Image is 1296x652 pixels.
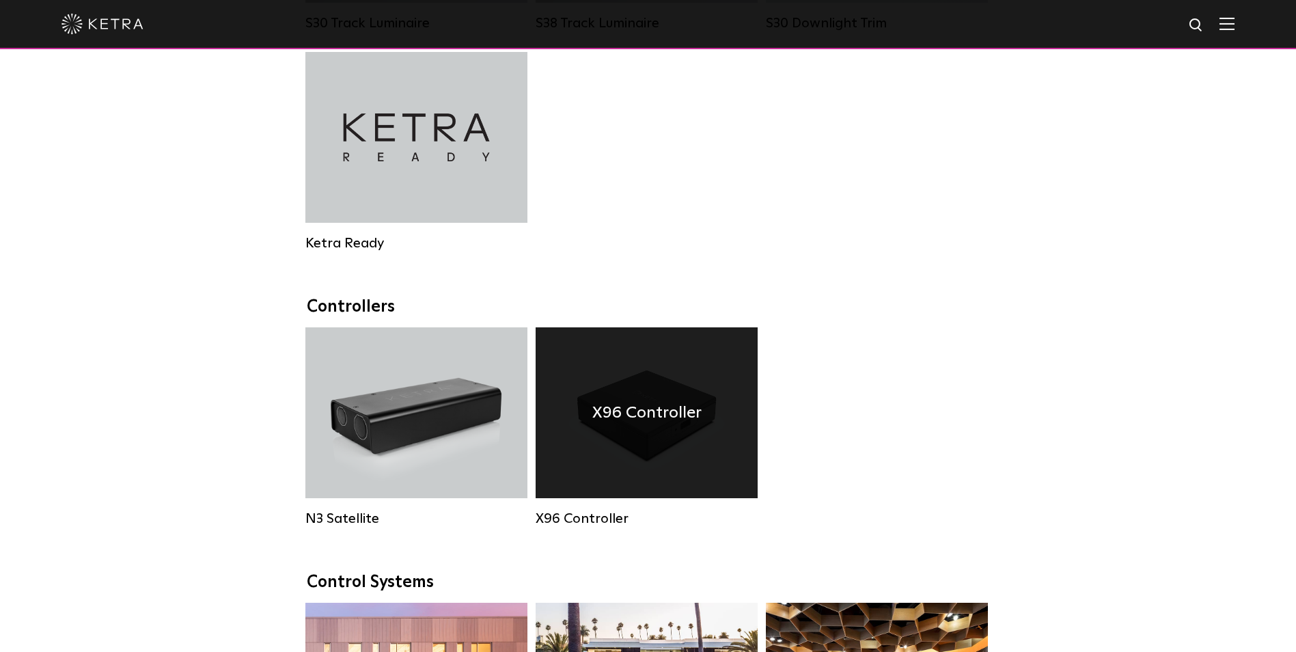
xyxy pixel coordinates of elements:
[305,327,527,527] a: N3 Satellite N3 Satellite
[305,235,527,252] div: Ketra Ready
[1188,17,1205,34] img: search icon
[307,297,990,317] div: Controllers
[536,511,758,527] div: X96 Controller
[307,573,990,593] div: Control Systems
[305,511,527,527] div: N3 Satellite
[536,327,758,527] a: X96 Controller X96 Controller
[592,400,702,426] h4: X96 Controller
[1219,17,1235,30] img: Hamburger%20Nav.svg
[61,14,143,34] img: ketra-logo-2019-white
[305,52,527,252] a: Ketra Ready Ketra Ready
